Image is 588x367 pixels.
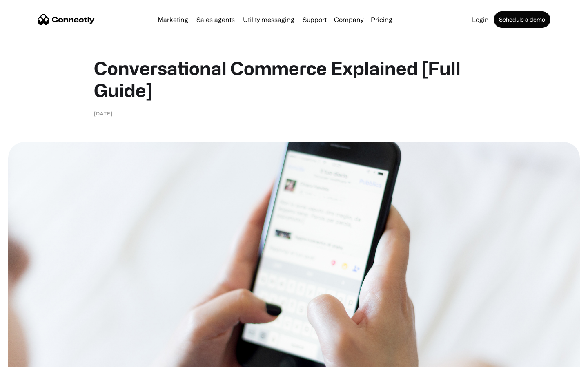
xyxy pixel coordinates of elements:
a: Schedule a demo [494,11,550,28]
div: Company [332,14,366,25]
ul: Language list [16,353,49,364]
a: Pricing [367,16,396,23]
a: Marketing [154,16,192,23]
div: Company [334,14,363,25]
aside: Language selected: English [8,353,49,364]
a: home [38,13,95,26]
a: Utility messaging [240,16,298,23]
a: Login [469,16,492,23]
div: [DATE] [94,109,113,117]
a: Sales agents [193,16,238,23]
a: Support [299,16,330,23]
h1: Conversational Commerce Explained [Full Guide] [94,57,494,101]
